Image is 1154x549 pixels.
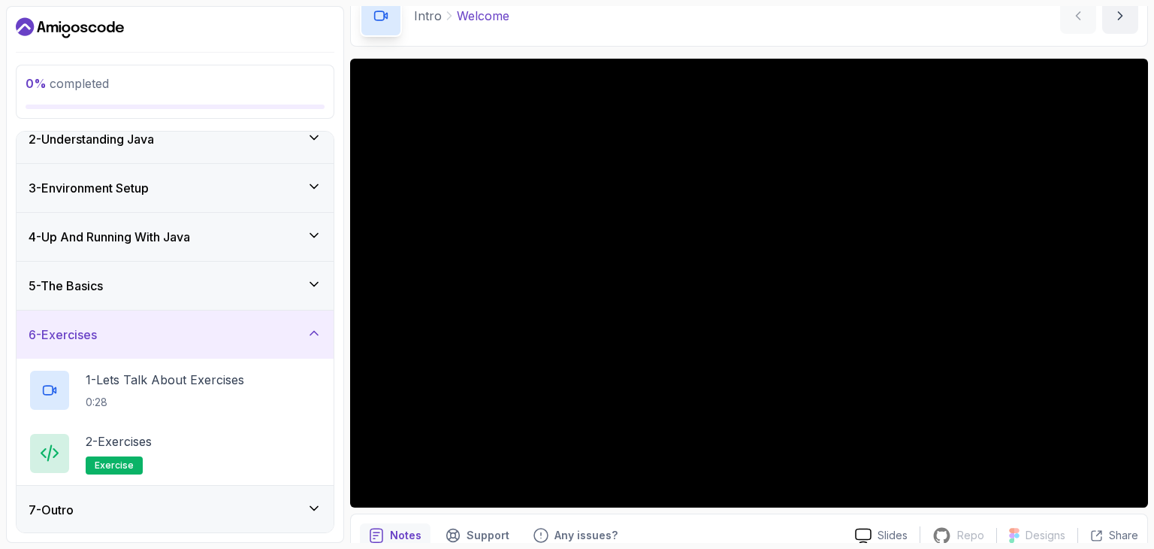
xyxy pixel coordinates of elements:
p: Designs [1026,528,1065,543]
a: Slides [843,528,920,544]
iframe: To enrich screen reader interactions, please activate Accessibility in Grammarly extension settings [350,59,1148,508]
span: completed [26,76,109,91]
p: Repo [957,528,984,543]
button: Feedback button [524,523,627,547]
h3: 6 - Exercises [29,326,97,344]
button: notes button [360,523,430,547]
h3: 5 - The Basics [29,277,103,295]
span: exercise [95,460,134,472]
p: 2 - Exercises [86,432,152,450]
h3: 2 - Understanding Java [29,130,154,148]
a: Dashboard [16,16,124,40]
h3: 7 - Outro [29,501,74,519]
p: Share [1109,528,1138,543]
button: 4-Up And Running With Java [17,213,334,261]
p: Welcome [457,7,509,25]
button: 3-Environment Setup [17,164,334,212]
button: 6-Exercises [17,311,334,359]
button: 1-Lets Talk About Exercises0:28 [29,369,322,411]
button: 2-Exercisesexercise [29,432,322,475]
p: Slides [878,528,908,543]
h3: 4 - Up And Running With Java [29,228,190,246]
button: 2-Understanding Java [17,115,334,163]
p: Intro [414,7,442,25]
button: 7-Outro [17,486,334,534]
p: Notes [390,528,421,543]
button: Support button [437,523,518,547]
p: 0:28 [86,395,244,410]
p: Support [467,528,509,543]
p: 1 - Lets Talk About Exercises [86,371,244,389]
button: Share [1077,528,1138,543]
p: Any issues? [554,528,618,543]
button: 5-The Basics [17,262,334,310]
span: 0 % [26,76,47,91]
h3: 3 - Environment Setup [29,179,149,197]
